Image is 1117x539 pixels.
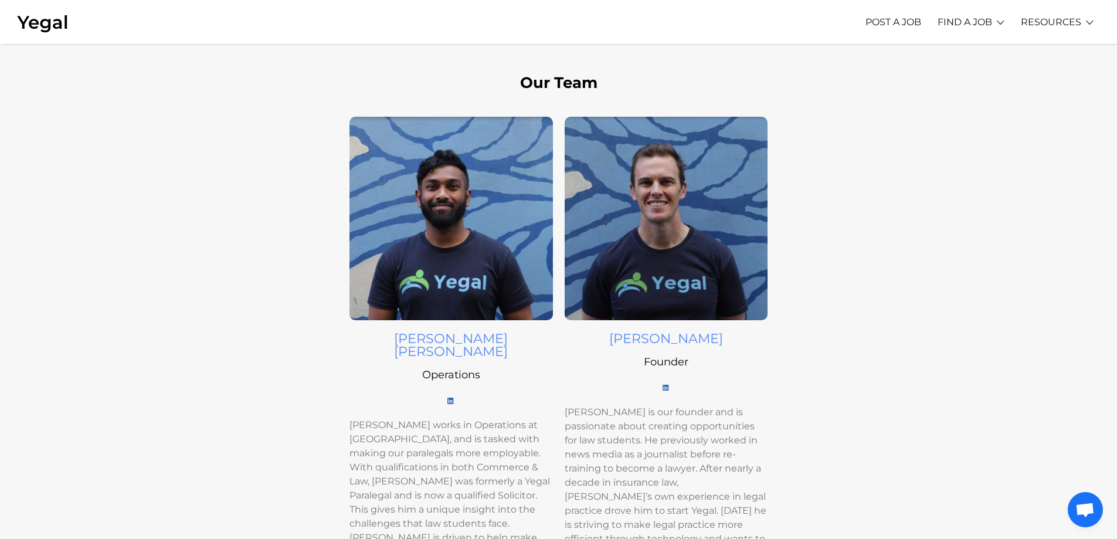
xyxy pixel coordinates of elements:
img: LI-In-Bug [663,385,670,391]
h2: Our Team [236,75,881,90]
div: Open chat [1068,492,1103,527]
img: LI-In-Bug [447,398,454,404]
h5: Founder [565,357,768,367]
h4: [PERSON_NAME] [PERSON_NAME] [349,332,553,358]
h5: Operations [349,369,553,380]
h4: [PERSON_NAME] [565,332,768,345]
img: Michael Profile [565,117,768,320]
a: POST A JOB [865,6,921,38]
a: RESOURCES [1021,6,1081,38]
a: FIND A JOB [938,6,992,38]
img: Swaroop profile [349,117,553,320]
